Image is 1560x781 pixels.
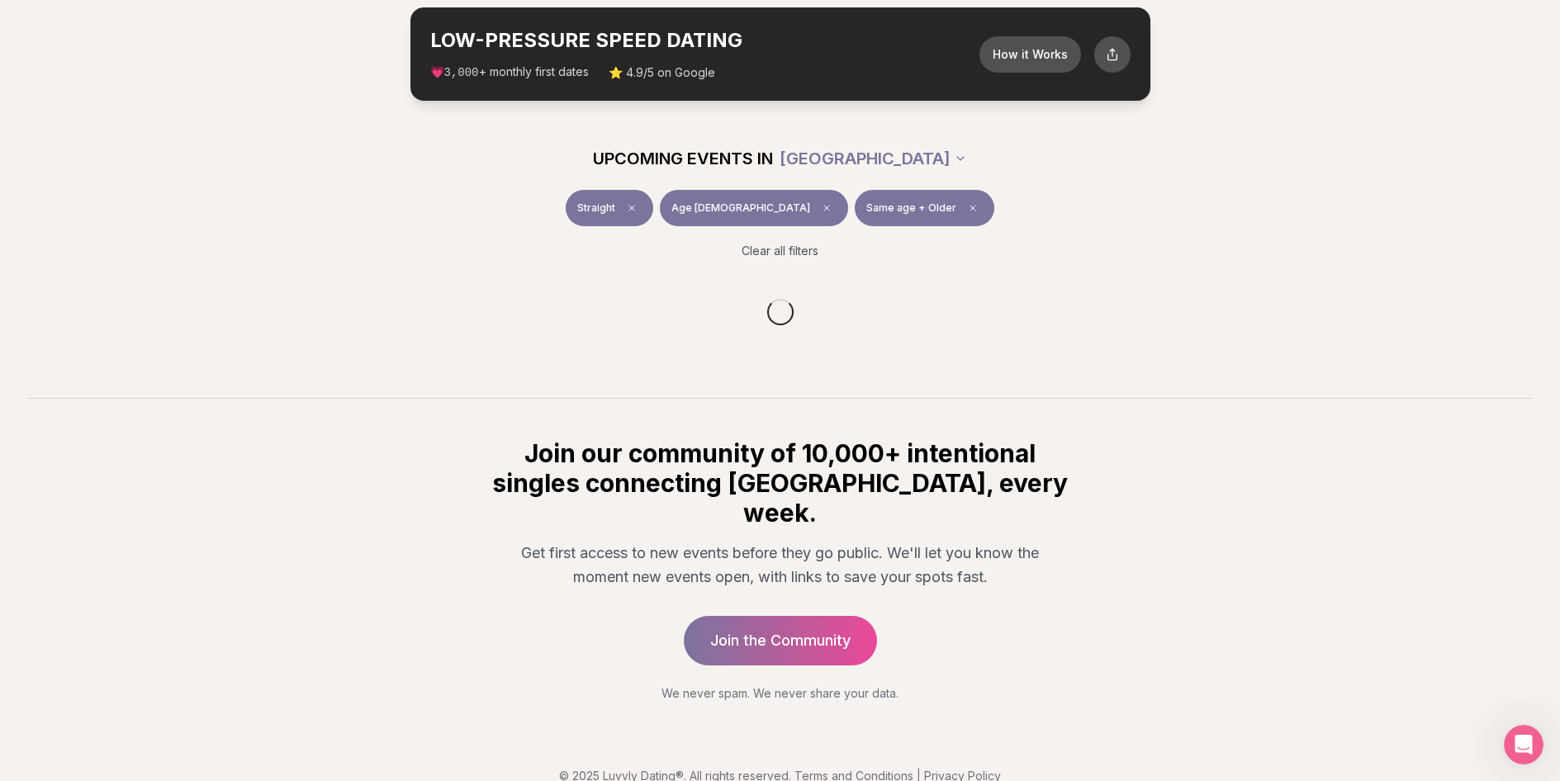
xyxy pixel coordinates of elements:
[963,198,983,218] span: Clear preference
[490,685,1071,702] p: We never spam. We never share your data.
[444,66,479,79] span: 3,000
[566,190,653,226] button: StraightClear event type filter
[866,201,956,215] span: Same age + Older
[593,147,773,170] span: UPCOMING EVENTS IN
[732,233,828,269] button: Clear all filters
[1504,725,1543,764] iframe: Intercom live chat
[503,541,1058,589] p: Get first access to new events before they go public. We'll let you know the moment new events op...
[817,198,837,218] span: Clear age
[622,198,642,218] span: Clear event type filter
[979,36,1081,73] button: How it Works
[490,438,1071,528] h2: Join our community of 10,000+ intentional singles connecting [GEOGRAPHIC_DATA], every week.
[609,64,715,81] span: ⭐ 4.9/5 on Google
[671,201,810,215] span: Age [DEMOGRAPHIC_DATA]
[684,616,877,665] a: Join the Community
[577,201,615,215] span: Straight
[430,64,589,81] span: 💗 + monthly first dates
[780,140,967,177] button: [GEOGRAPHIC_DATA]
[660,190,848,226] button: Age [DEMOGRAPHIC_DATA]Clear age
[855,190,994,226] button: Same age + OlderClear preference
[430,27,979,54] h2: LOW-PRESSURE SPEED DATING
